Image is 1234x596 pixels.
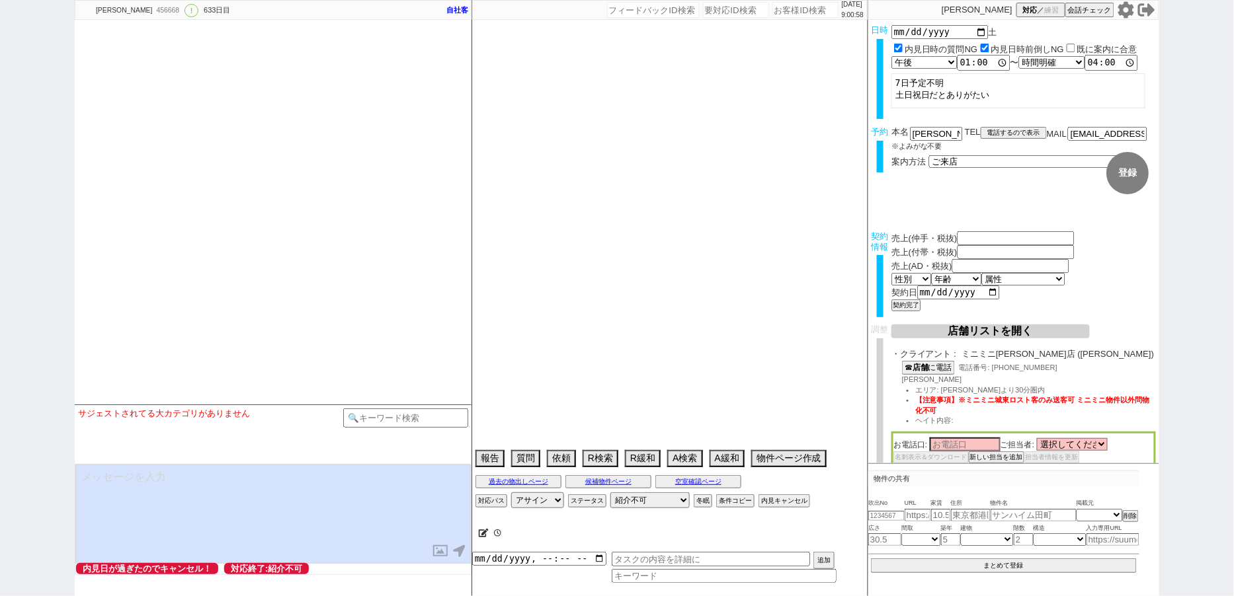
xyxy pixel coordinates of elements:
[475,494,507,507] button: 対応パス
[991,498,1077,509] span: 物件名
[868,523,901,534] span: 広さ
[891,157,926,167] span: 案内方法
[565,475,651,488] button: 候補物件ページ
[1014,533,1034,546] input: 2
[961,523,1014,534] span: 建物
[991,44,1065,54] label: 内見日時前倒しNG
[667,450,702,467] button: A検索
[1065,3,1114,17] button: 会話チェック
[891,349,956,359] span: ・クライアント :
[915,386,1046,394] span: エリア: [PERSON_NAME]より30分圏内
[951,509,991,521] input: 東京都港区海岸３
[872,127,889,137] span: 予約
[1023,5,1038,15] span: 対応
[1087,523,1139,534] span: 入力専用URL
[76,563,218,574] span: 内見日が過ぎたのでキャンセル！
[612,569,837,583] input: キーワード
[942,5,1012,15] p: [PERSON_NAME]
[915,396,1150,414] span: 【注意事項】※ミニミニ城東ロスト客のみ送客可 ミニミニ物件以外問物化不可
[475,450,505,467] button: 報告
[872,231,889,252] span: 契約情報
[1077,44,1137,54] label: 既に案内に合意
[991,509,1077,521] input: サンハイム田町
[1068,5,1112,15] span: 会話チェック
[1045,5,1059,15] span: 練習
[902,361,955,375] button: ☎店舗に電話
[716,494,755,507] button: 条件コピー
[703,2,769,18] input: 要対応ID検索
[710,450,745,467] button: A緩和
[905,509,931,521] input: https://suumo.jp/chintai/jnc_000022489271
[568,494,606,507] button: ステータス
[965,127,981,137] span: TEL
[891,324,1090,338] button: 店舗リストを開く
[868,498,905,509] span: 吹出No
[78,408,343,419] div: サジェストされてる大カテゴリがありません
[891,299,921,311] button: 契約完了
[905,498,931,509] span: URL
[891,55,1156,71] div: 〜
[891,285,1156,299] div: 契約日
[1014,523,1034,534] span: 階数
[1024,451,1080,463] button: 担当者情報を更新
[868,470,1139,486] p: 物件の共有
[891,259,1156,273] div: 売上(AD・税抜)
[813,552,835,569] button: 追加
[759,494,810,507] button: 内見キャンセル
[893,440,927,449] span: お電話口:
[915,416,954,424] span: ヘイト内容:
[1001,440,1034,449] span: ご担当者:
[583,450,618,467] button: R検索
[969,451,1024,463] button: 新しい担当を追加
[902,375,962,383] span: [PERSON_NAME]
[951,498,991,509] span: 住所
[989,27,997,37] span: 土
[1047,129,1067,139] span: MAIL
[343,408,468,428] input: 🔍キーワード検索
[204,5,230,16] div: 633日目
[511,450,540,467] button: 質問
[1106,152,1149,194] button: 登録
[905,44,978,54] label: 内見日時の質問NG
[152,5,182,16] div: 456668
[868,511,905,521] input: 1234567
[694,494,712,507] button: 冬眠
[868,533,901,546] input: 30.5
[751,450,827,467] button: 物件ページ作成
[901,523,941,534] span: 間取
[446,5,468,16] div: 自社客
[224,563,309,574] span: 対応終了:紹介不可
[891,231,1156,245] div: 売上(仲手・税抜)
[185,4,198,17] div: !
[891,245,1156,259] div: 売上(付帯・税抜)
[547,450,576,467] button: 依頼
[1016,3,1065,17] button: 対応／練習
[655,475,741,488] button: 空室確認ページ
[872,324,889,334] span: 調整
[872,25,889,35] span: 日時
[941,533,961,546] input: 5
[959,363,1057,371] span: 電話番号: [PHONE_NUMBER]
[930,437,1001,451] input: お電話口
[625,450,661,467] button: R緩和
[931,509,951,521] input: 10.5
[772,2,839,18] input: お客様ID検索
[893,451,969,463] button: 名刺表示＆ダウンロード
[94,5,152,16] div: [PERSON_NAME]
[607,2,700,18] input: フィードバックID検索
[913,363,928,372] b: 店舗
[931,498,951,509] span: 家賃
[981,127,1047,139] button: 電話するので表示
[1087,533,1139,546] input: https://suumo.jp/chintai/jnc_000022489271
[475,475,561,488] button: 過去の物出しページ
[941,523,961,534] span: 築年
[871,558,1137,573] button: まとめて登録
[842,10,864,20] p: 9:00:58
[612,552,810,566] input: タスクの内容を詳細に
[891,142,942,150] span: ※よみがな不要
[1077,498,1094,509] span: 掲載元
[1123,510,1139,522] button: 削除
[891,127,909,141] span: 本名
[962,349,1156,359] span: ミニミニ[PERSON_NAME]店 ([PERSON_NAME])
[1034,523,1087,534] span: 構造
